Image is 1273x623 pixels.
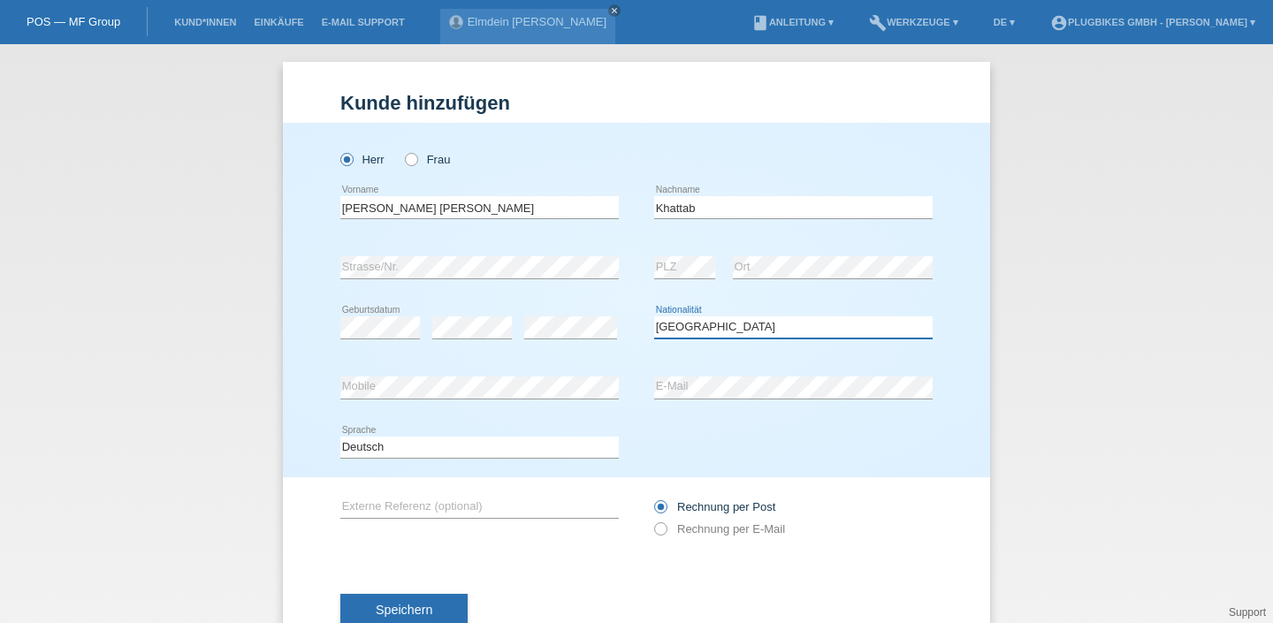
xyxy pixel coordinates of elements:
input: Rechnung per E-Mail [654,522,666,544]
h1: Kunde hinzufügen [340,92,933,114]
i: account_circle [1050,14,1068,32]
label: Rechnung per Post [654,500,775,513]
a: E-Mail Support [313,17,414,27]
i: close [610,6,619,15]
a: POS — MF Group [27,15,120,28]
i: book [751,14,769,32]
a: account_circlePlugBikes GmbH - [PERSON_NAME] ▾ [1041,17,1264,27]
a: buildWerkzeuge ▾ [860,17,967,27]
a: Einkäufe [245,17,312,27]
span: Speichern [376,603,432,617]
label: Rechnung per E-Mail [654,522,785,536]
a: Support [1229,606,1266,619]
input: Frau [405,153,416,164]
a: Elmdein [PERSON_NAME] [468,15,607,28]
label: Herr [340,153,385,166]
a: bookAnleitung ▾ [743,17,842,27]
a: close [608,4,621,17]
label: Frau [405,153,450,166]
a: Kund*innen [165,17,245,27]
i: build [869,14,887,32]
input: Rechnung per Post [654,500,666,522]
a: DE ▾ [985,17,1024,27]
input: Herr [340,153,352,164]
